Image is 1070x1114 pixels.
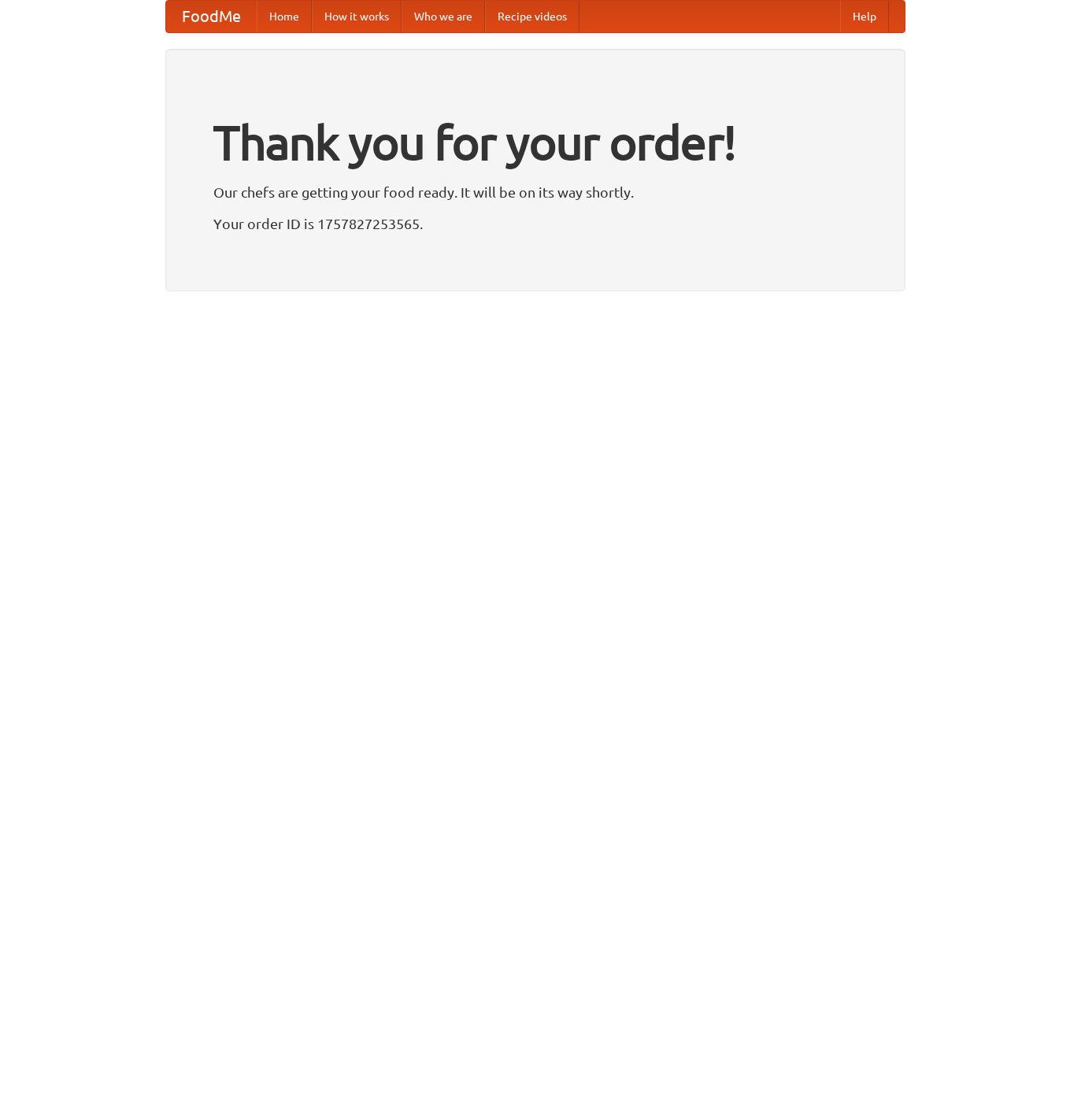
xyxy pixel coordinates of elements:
h1: Thank you for your order! [213,105,857,180]
p: Your order ID is 1757827253565. [213,212,857,235]
a: Recipe videos [485,1,579,32]
a: FoodMe [166,1,257,32]
p: Our chefs are getting your food ready. It will be on its way shortly. [213,180,857,204]
a: How it works [312,1,402,32]
a: Help [840,1,889,32]
a: Home [257,1,312,32]
a: Who we are [402,1,485,32]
